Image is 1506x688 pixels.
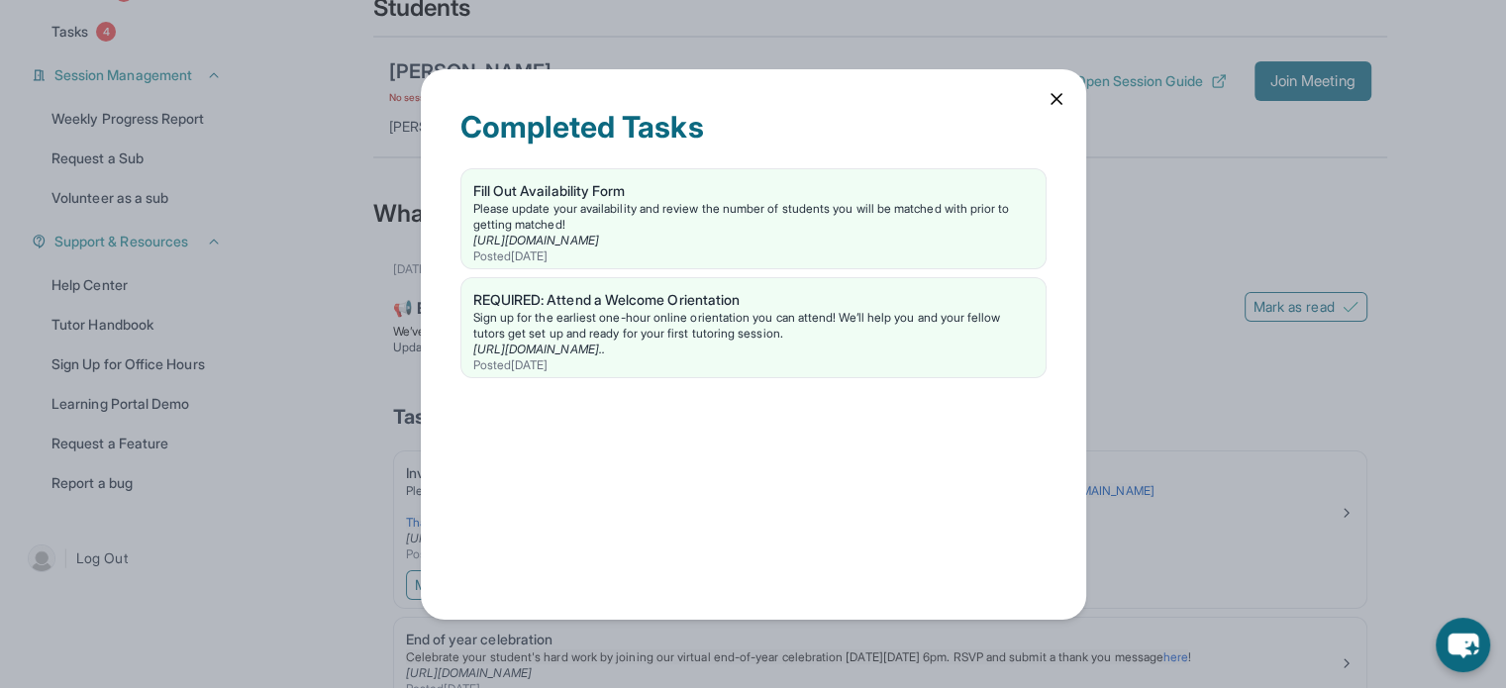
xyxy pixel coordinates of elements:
div: Sign up for the earliest one-hour online orientation you can attend! We’ll help you and your fell... [473,310,1034,342]
div: Completed Tasks [460,109,1047,168]
div: Please update your availability and review the number of students you will be matched with prior ... [473,201,1034,233]
a: REQUIRED: Attend a Welcome OrientationSign up for the earliest one-hour online orientation you ca... [461,278,1046,377]
a: Fill Out Availability FormPlease update your availability and review the number of students you w... [461,169,1046,268]
a: [URL][DOMAIN_NAME] [473,233,599,247]
div: Posted [DATE] [473,357,1034,373]
div: Fill Out Availability Form [473,181,1034,201]
button: chat-button [1436,618,1490,672]
div: Posted [DATE] [473,248,1034,264]
a: [URL][DOMAIN_NAME].. [473,342,605,356]
div: REQUIRED: Attend a Welcome Orientation [473,290,1034,310]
